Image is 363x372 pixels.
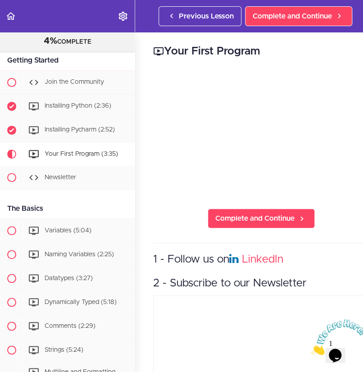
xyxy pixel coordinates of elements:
[45,275,93,281] span: Datatypes (3:27)
[45,150,118,157] span: Your First Program (3:35)
[45,346,83,353] span: Strings (5:24)
[242,254,283,265] a: LinkedIn
[45,103,111,109] span: Installing Python (2:36)
[44,36,57,45] span: 4%
[45,79,104,85] span: Join the Community
[45,227,91,233] span: Variables (5:04)
[45,299,117,305] span: Dynamically Typed (5:18)
[245,6,352,26] a: Complete and Continue
[11,36,123,47] div: COMPLETE
[179,11,234,22] span: Previous Lesson
[45,322,95,329] span: Comments (2:29)
[159,6,241,26] a: Previous Lesson
[4,4,59,39] img: Chat attention grabber
[118,11,128,22] svg: Settings Menu
[253,11,332,22] span: Complete and Continue
[45,174,76,180] span: Newsletter
[45,127,115,133] span: Installing Pycharm (2:52)
[45,251,114,257] span: Naming Variables (2:25)
[208,209,315,228] a: Complete and Continue
[307,316,363,358] iframe: chat widget
[4,4,7,11] span: 1
[5,11,16,22] svg: Back to course curriculum
[215,213,295,224] span: Complete and Continue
